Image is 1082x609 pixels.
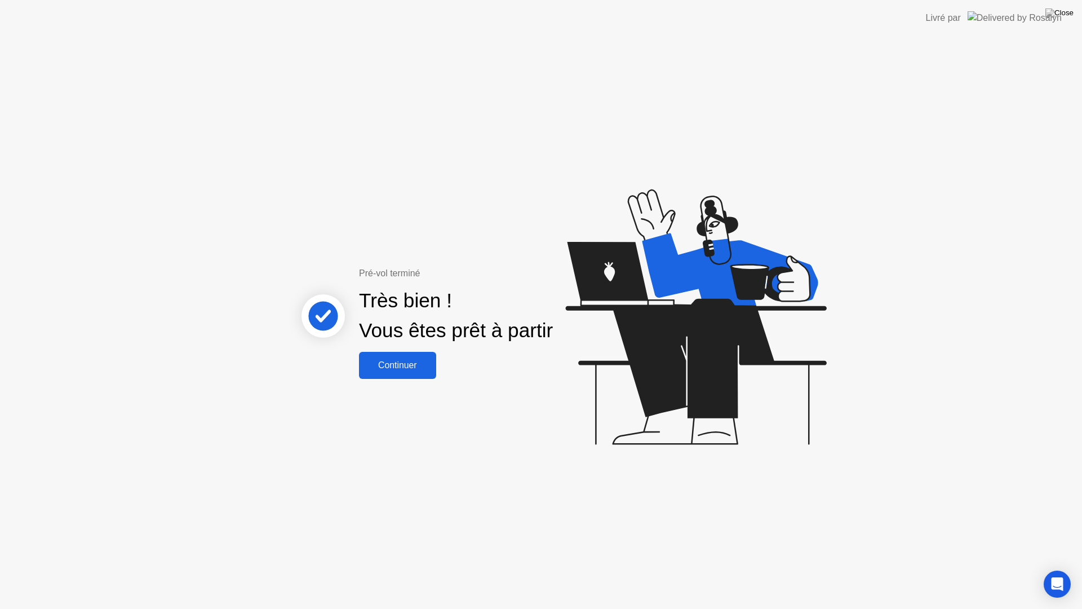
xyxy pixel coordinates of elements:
div: Pré-vol terminé [359,267,592,280]
div: Livré par [926,11,961,25]
div: Continuer [362,360,433,370]
button: Continuer [359,352,436,379]
img: Delivered by Rosalyn [968,11,1062,24]
div: Très bien ! Vous êtes prêt à partir [359,286,553,346]
img: Close [1045,8,1074,17]
div: Open Intercom Messenger [1044,571,1071,598]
